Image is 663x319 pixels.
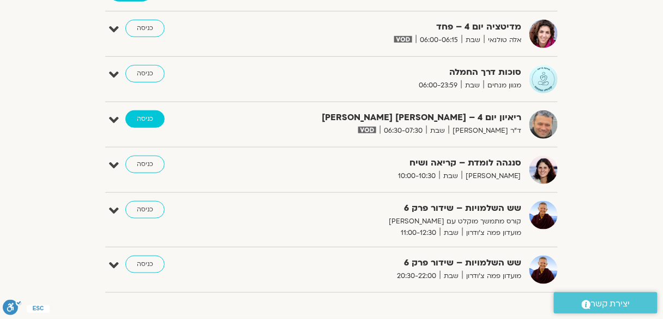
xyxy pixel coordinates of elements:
span: ד"ר [PERSON_NAME] [449,125,521,137]
a: כניסה [125,20,165,37]
span: מועדון פמה צ'ודרון [462,227,521,239]
strong: סוכות דרך החמלה [254,65,521,80]
a: כניסה [125,256,165,273]
span: מגוון מנחים [484,80,521,91]
span: שבת [462,34,484,46]
a: כניסה [125,110,165,128]
strong: שש השלמויות – שידור פרק 6 [254,201,521,216]
span: מועדון פמה צ'ודרון [462,270,521,282]
strong: ריאיון יום 4 – [PERSON_NAME] [PERSON_NAME] [254,110,521,125]
span: שבת [439,170,462,182]
strong: סנגהה לומדת – קריאה ושיח [254,156,521,170]
span: שבת [426,125,449,137]
span: 06:00-06:15 [416,34,462,46]
span: שבת [440,227,462,239]
span: [PERSON_NAME] [462,170,521,182]
p: קורס מתמשך מוקלט עם [PERSON_NAME] [254,216,521,227]
strong: מדיטציה יום 4 – פחד [254,20,521,34]
span: 20:30-22:00 [393,270,440,282]
span: יצירת קשר [591,297,630,311]
span: שבת [440,270,462,282]
a: כניסה [125,201,165,218]
span: אלה טולנאי [484,34,521,46]
span: 11:00-12:30 [397,227,440,239]
span: 06:30-07:30 [380,125,426,137]
img: vodicon [394,36,412,43]
span: 10:00-10:30 [394,170,439,182]
img: vodicon [358,127,376,133]
strong: שש השלמויות – שידור פרק 6 [254,256,521,270]
span: שבת [461,80,484,91]
span: 06:00-23:59 [415,80,461,91]
a: כניסה [125,65,165,82]
a: יצירת קשר [554,292,658,314]
a: כניסה [125,156,165,173]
